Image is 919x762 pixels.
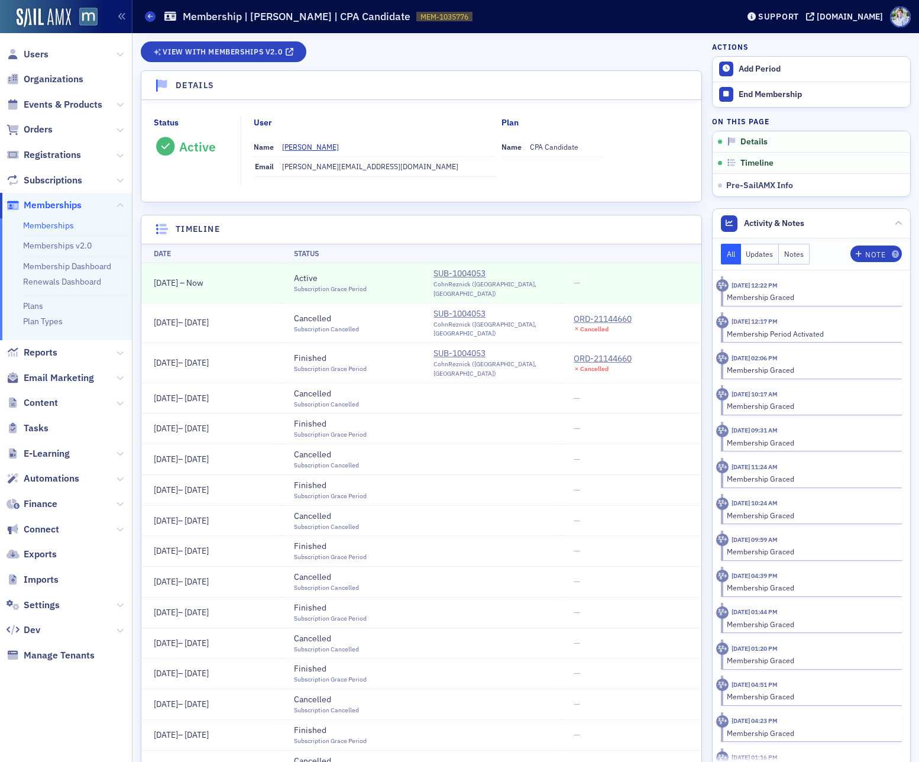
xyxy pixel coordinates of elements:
[732,644,778,653] time: 7/23/2025 01:20 PM
[433,360,549,379] div: CohnReznick ([GEOGRAPHIC_DATA], [GEOGRAPHIC_DATA])
[7,447,70,460] a: E-Learning
[23,276,101,287] a: Renewals Dashboard
[24,346,57,359] span: Reports
[727,619,894,629] div: Membership Graced
[294,553,367,562] div: Subscription Grace Period
[154,485,178,495] span: [DATE]
[7,372,94,385] a: Email Marketing
[433,347,549,360] a: SUB-1004053
[716,570,729,582] div: Activity
[154,607,209,618] span: –
[806,12,887,21] button: [DOMAIN_NAME]
[727,364,894,375] div: Membership Graced
[24,523,59,536] span: Connect
[716,352,729,364] div: Activity
[176,223,220,235] h4: Timeline
[163,49,282,55] span: View with Memberships v2.0
[7,98,102,111] a: Events & Products
[530,137,602,156] dd: CPA Candidate
[574,277,580,288] span: —
[727,401,894,411] div: Membership Graced
[726,180,793,190] span: Pre-SailAMX Info
[727,546,894,557] div: Membership Graced
[24,599,60,612] span: Settings
[294,675,367,684] div: Subscription Grace Period
[716,461,729,473] div: Activity
[716,642,729,655] div: Activity
[179,139,216,154] div: Active
[185,729,209,740] span: [DATE]
[79,8,98,26] img: SailAMX
[294,583,359,593] div: Subscription Cancelled
[727,691,894,702] div: Membership Graced
[154,576,178,587] span: [DATE]
[23,220,74,231] a: Memberships
[7,346,57,359] a: Reports
[185,454,209,464] span: [DATE]
[23,316,63,327] a: Plan Types
[716,498,729,510] div: Activity
[721,244,741,264] button: All
[713,82,910,107] button: End Membership
[433,308,549,320] div: SUB-1004053
[727,292,894,302] div: Membership Graced
[732,317,778,325] time: 8/11/2025 12:17 PM
[24,498,57,511] span: Finance
[433,280,549,299] div: CohnReznick ([GEOGRAPHIC_DATA], [GEOGRAPHIC_DATA])
[24,447,70,460] span: E-Learning
[154,638,178,648] span: [DATE]
[574,485,580,495] span: —
[716,425,729,437] div: Activity
[176,79,215,92] h4: Details
[294,693,359,706] div: Cancelled
[727,582,894,593] div: Membership Graced
[185,576,209,587] span: [DATE]
[294,479,367,492] div: Finished
[7,573,59,586] a: Imports
[24,148,81,162] span: Registrations
[727,728,894,738] div: Membership Graced
[294,706,359,715] div: Subscription Cancelled
[24,123,53,136] span: Orders
[294,602,367,614] div: Finished
[727,328,894,339] div: Membership Period Activated
[24,372,94,385] span: Email Marketing
[7,624,40,637] a: Dev
[154,277,178,288] span: [DATE]
[154,699,209,709] span: –
[294,492,367,501] div: Subscription Grace Period
[574,515,580,526] span: —
[154,277,203,288] span: – Now
[24,73,83,86] span: Organizations
[890,7,911,27] span: Profile
[294,632,359,645] div: Cancelled
[183,9,410,24] h1: Membership | [PERSON_NAME] | CPA Candidate
[154,545,209,556] span: –
[294,400,359,409] div: Subscription Cancelled
[17,8,71,27] img: SailAMX
[744,217,804,230] span: Activity & Notes
[741,244,779,264] button: Updates
[433,267,549,280] div: SUB-1004053
[574,454,580,464] span: —
[732,571,778,580] time: 7/23/2025 04:39 PM
[7,396,58,409] a: Content
[7,48,48,61] a: Users
[24,573,59,586] span: Imports
[294,312,359,325] div: Cancelled
[154,668,178,679] span: [DATE]
[7,599,60,612] a: Settings
[732,354,778,362] time: 7/28/2025 02:06 PM
[420,12,468,22] span: MEM-1035776
[732,753,778,761] time: 7/21/2025 01:16 PM
[294,663,367,675] div: Finished
[716,388,729,401] div: Activity
[141,41,306,62] a: View with Memberships v2.0
[154,545,178,556] span: [DATE]
[24,472,79,485] span: Automations
[713,57,910,82] button: Add Period
[154,117,179,129] div: Status
[732,426,778,434] time: 7/28/2025 09:31 AM
[727,437,894,448] div: Membership Graced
